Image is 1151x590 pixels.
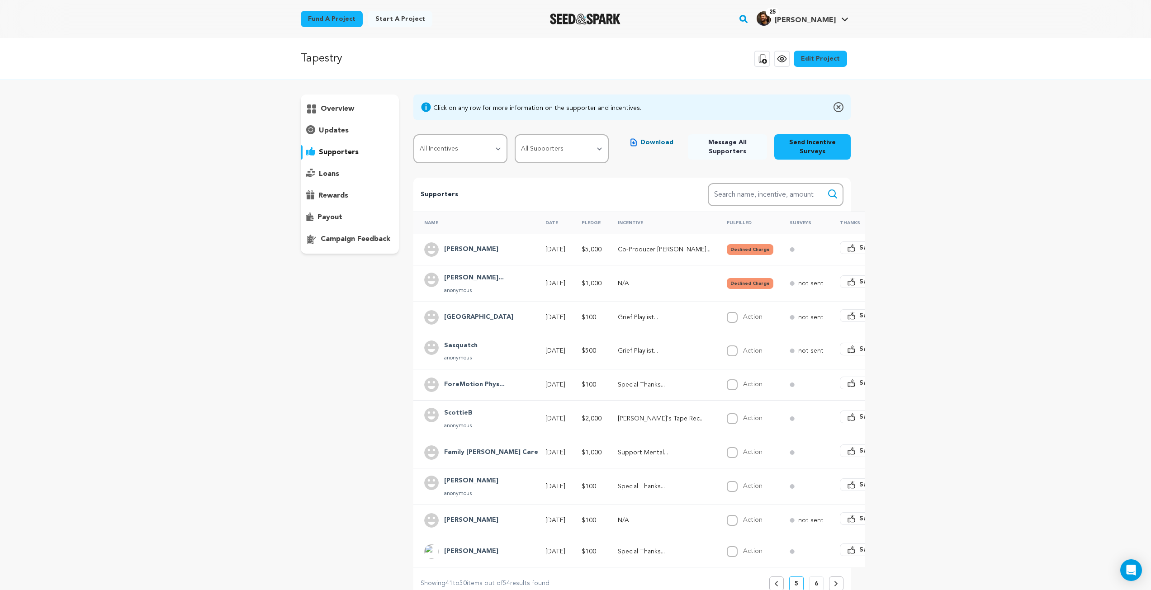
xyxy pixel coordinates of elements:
span: Download [640,138,673,147]
h4: Daniel Higuchi [444,476,498,486]
button: supporters [301,145,399,160]
th: Name [413,212,535,234]
p: Supporters [421,189,678,200]
p: anonymous [444,490,498,497]
p: [DATE] [545,346,565,355]
button: payout [301,210,399,225]
img: Seed&Spark Logo Dark Mode [550,14,621,24]
p: [DATE] [545,414,565,423]
th: Fulfilled [716,212,779,234]
p: 6 [815,579,818,588]
p: Special Thanks in the Credits [618,380,710,389]
button: overview [301,102,399,116]
p: anonymous [444,354,478,362]
button: Say Thanks [840,377,903,389]
button: Say Thanks [840,444,903,457]
span: 54 [503,580,510,586]
p: campaign feedback [321,234,390,245]
p: Grief Playlist Burned CD [618,313,710,322]
p: N/A [618,516,710,525]
span: Message All Supporters [695,138,760,156]
span: Say Thanks [859,243,895,252]
a: Edit Project [794,51,847,67]
p: [DATE] [545,380,565,389]
img: user.png [424,513,439,528]
p: Special Thanks in the Credits [618,482,710,491]
img: user.png [424,378,439,392]
p: anonymous [444,422,473,430]
p: anonymous [444,287,504,294]
p: not sent [798,346,824,355]
th: Pledge [571,212,607,234]
a: Start a project [368,11,432,27]
p: [DATE] [545,313,565,322]
button: Send Incentive Surveys [774,134,850,160]
h4: Family J T Care [444,447,538,458]
span: [PERSON_NAME] [775,17,836,24]
img: 63176b0d495ccc68.jpg [757,11,771,26]
h4: ForeMotion Physical Therapy [444,379,505,390]
img: user.png [424,273,439,287]
img: user.png [424,445,439,460]
span: $100 [582,548,596,555]
label: Action [743,381,763,387]
th: Surveys [779,212,829,234]
span: $100 [582,382,596,388]
label: Action [743,415,763,421]
p: overview [321,104,354,114]
span: 50 [459,580,467,586]
img: user.png [424,310,439,325]
p: [DATE] [545,279,565,288]
a: Stephen M.'s Profile [755,9,850,26]
p: [DATE] [545,547,565,556]
button: Declined Charge [727,278,773,289]
h4: Sasquatch [444,340,478,351]
span: Say Thanks [859,514,895,523]
img: user.png [424,242,439,257]
p: loans [319,169,339,179]
label: Action [743,483,763,489]
span: Say Thanks [859,446,895,455]
button: Say Thanks [840,543,903,556]
span: Say Thanks [859,545,895,554]
p: supporters [319,147,359,158]
label: Action [743,517,763,523]
p: not sent [798,516,824,525]
p: Grief Playlist Burned CD [618,346,710,355]
p: [DATE] [545,448,565,457]
span: $1,000 [582,280,602,287]
img: user.png [424,476,439,490]
span: Say Thanks [859,480,895,489]
label: Action [743,548,763,554]
span: $100 [582,483,596,490]
p: not sent [798,279,824,288]
p: Special Thanks in the Credits [618,547,710,556]
div: Click on any row for more information on the supporter and incentives. [433,104,641,113]
h4: Emerald Park [444,312,513,323]
label: Action [743,449,763,455]
div: Open Intercom Messenger [1120,559,1142,581]
h4: Emily Yagi [444,515,498,526]
p: 5 [795,579,798,588]
button: Declined Charge [727,244,773,255]
th: Date [535,212,571,234]
span: $2,000 [582,415,602,422]
th: Thanks [829,212,909,234]
button: Say Thanks [840,275,903,288]
p: Co-Producer Credit [618,245,710,254]
h4: Michael Marsiano [444,273,504,283]
img: AAcHTtek-fInwIl_zcdy1fM2myjAMu27uBbGkW9zL3BqemsG86jO=s96-c [424,544,439,559]
p: updates [319,125,349,136]
img: user.png [424,340,439,355]
span: Say Thanks [859,345,895,354]
span: Say Thanks [859,277,895,286]
h4: Adams Joseph [444,546,498,557]
input: Search name, incentive, amount [708,183,843,206]
label: Action [743,314,763,320]
span: 41 [445,580,453,586]
div: Stephen M.'s Profile [757,11,836,26]
button: loans [301,167,399,181]
p: Support Mental Health [618,448,710,457]
h4: Robert Marsiano [444,244,498,255]
span: Stephen M.'s Profile [755,9,850,28]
